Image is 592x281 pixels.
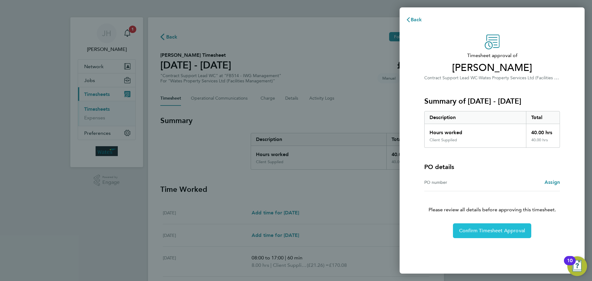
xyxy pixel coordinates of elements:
[425,124,526,138] div: Hours worked
[424,62,560,74] span: [PERSON_NAME]
[425,111,526,124] div: Description
[424,179,492,186] div: PO number
[424,52,560,59] span: Timesheet approval of
[479,75,582,81] span: Wates Property Services Ltd (Facilities Management)
[453,223,531,238] button: Confirm Timesheet Approval
[424,163,454,171] h4: PO details
[400,14,428,26] button: Back
[545,179,560,185] span: Assign
[424,111,560,148] div: Summary of 27 Sep - 03 Oct 2025
[424,96,560,106] h3: Summary of [DATE] - [DATE]
[526,124,560,138] div: 40.00 hrs
[459,228,525,234] span: Confirm Timesheet Approval
[526,111,560,124] div: Total
[567,256,587,276] button: Open Resource Center, 10 new notifications
[545,179,560,186] a: Assign
[430,138,457,143] div: Client Supplied
[478,75,479,81] span: ·
[411,17,422,23] span: Back
[417,191,567,213] p: Please review all details before approving this timesheet.
[567,261,573,269] div: 10
[526,138,560,147] div: 40.00 hrs
[424,75,478,81] span: Contract Support Lead WC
